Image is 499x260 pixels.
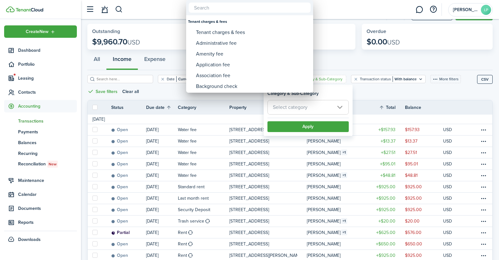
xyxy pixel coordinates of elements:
input: Search [189,3,311,13]
div: Tenant charges & fees [188,16,311,27]
div: Application fee [196,59,308,70]
div: Association fee [196,70,308,81]
div: Administrative fee [196,38,308,49]
div: Tenant charges & fees [196,27,308,38]
div: Background check [196,81,308,92]
div: Amenity fee [196,49,308,59]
